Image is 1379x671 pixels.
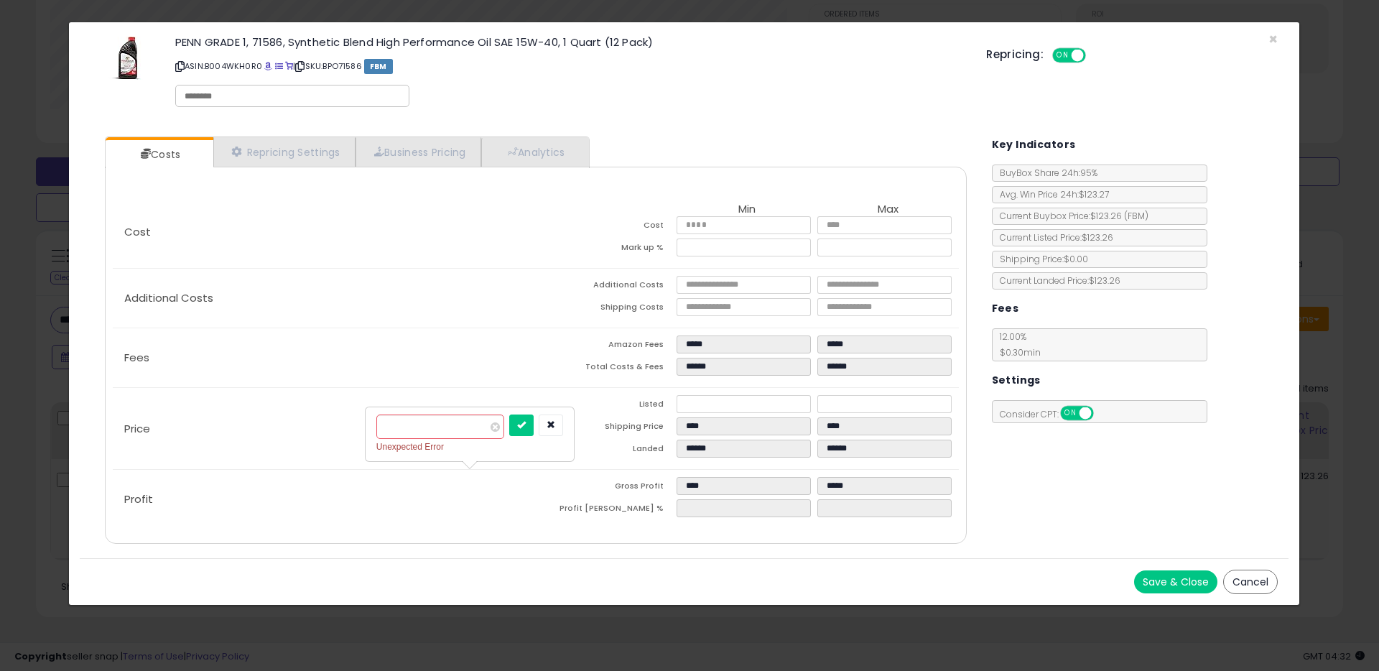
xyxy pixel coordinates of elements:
[536,216,677,239] td: Cost
[1134,570,1217,593] button: Save & Close
[113,494,536,505] p: Profit
[986,49,1044,60] h5: Repricing:
[993,253,1088,265] span: Shipping Price: $0.00
[376,440,563,454] div: Unexpected Error
[536,298,677,320] td: Shipping Costs
[113,226,536,238] p: Cost
[175,55,965,78] p: ASIN: B004WKH0R0 | SKU: BPO71586
[536,499,677,522] td: Profit [PERSON_NAME] %
[481,137,588,167] a: Analytics
[113,352,536,364] p: Fees
[993,167,1097,179] span: BuyBox Share 24h: 95%
[536,477,677,499] td: Gross Profit
[817,203,958,216] th: Max
[264,60,272,72] a: BuyBox page
[677,203,817,216] th: Min
[1091,407,1114,420] span: OFF
[992,371,1041,389] h5: Settings
[213,137,356,167] a: Repricing Settings
[1062,407,1079,420] span: ON
[536,395,677,417] td: Listed
[1124,210,1148,222] span: ( FBM )
[536,358,677,380] td: Total Costs & Fees
[536,276,677,298] td: Additional Costs
[993,330,1041,358] span: 12.00 %
[1054,50,1072,62] span: ON
[113,292,536,304] p: Additional Costs
[356,137,481,167] a: Business Pricing
[993,408,1113,420] span: Consider CPT:
[536,440,677,462] td: Landed
[1268,29,1278,50] span: ×
[285,60,293,72] a: Your listing only
[993,346,1041,358] span: $0.30 min
[1084,50,1107,62] span: OFF
[1223,570,1278,594] button: Cancel
[993,274,1120,287] span: Current Landed Price: $123.26
[536,335,677,358] td: Amazon Fees
[992,300,1019,318] h5: Fees
[364,59,393,74] span: FBM
[993,231,1113,244] span: Current Listed Price: $123.26
[993,210,1148,222] span: Current Buybox Price:
[106,37,149,80] img: 41+Bx86xDlL._SL60_.jpg
[536,239,677,261] td: Mark up %
[993,188,1109,200] span: Avg. Win Price 24h: $123.27
[1090,210,1148,222] span: $123.26
[992,136,1076,154] h5: Key Indicators
[106,140,212,169] a: Costs
[275,60,283,72] a: All offer listings
[536,417,677,440] td: Shipping Price
[175,37,965,47] h3: PENN GRADE 1, 71586, Synthetic Blend High Performance Oil SAE 15W-40, 1 Quart (12 Pack)
[113,423,536,435] p: Price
